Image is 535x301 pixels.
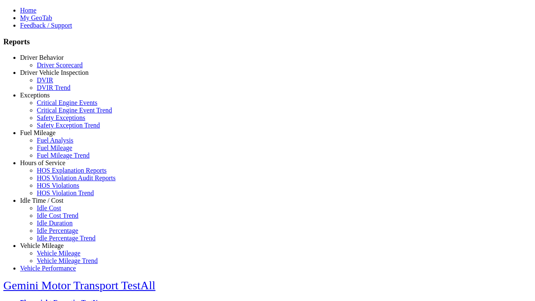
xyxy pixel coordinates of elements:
[37,189,94,196] a: HOS Violation Trend
[20,159,65,166] a: Hours of Service
[37,212,79,219] a: Idle Cost Trend
[37,204,61,212] a: Idle Cost
[3,37,532,46] h3: Reports
[37,182,79,189] a: HOS Violations
[37,174,116,181] a: HOS Violation Audit Reports
[37,77,53,84] a: DVIR
[20,22,72,29] a: Feedback / Support
[37,61,83,69] a: Driver Scorecard
[37,250,80,257] a: Vehicle Mileage
[20,14,52,21] a: My GeoTab
[20,265,76,272] a: Vehicle Performance
[37,84,70,91] a: DVIR Trend
[20,129,56,136] a: Fuel Mileage
[37,227,78,234] a: Idle Percentage
[37,114,85,121] a: Safety Exceptions
[37,137,74,144] a: Fuel Analysis
[37,152,89,159] a: Fuel Mileage Trend
[20,242,64,249] a: Vehicle Mileage
[37,144,72,151] a: Fuel Mileage
[20,54,64,61] a: Driver Behavior
[37,167,107,174] a: HOS Explanation Reports
[37,235,95,242] a: Idle Percentage Trend
[37,122,100,129] a: Safety Exception Trend
[20,92,50,99] a: Exceptions
[20,197,64,204] a: Idle Time / Cost
[3,279,155,292] a: Gemini Motor Transport TestAll
[37,99,97,106] a: Critical Engine Events
[37,107,112,114] a: Critical Engine Event Trend
[20,7,36,14] a: Home
[20,69,89,76] a: Driver Vehicle Inspection
[37,257,98,264] a: Vehicle Mileage Trend
[37,219,73,227] a: Idle Duration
